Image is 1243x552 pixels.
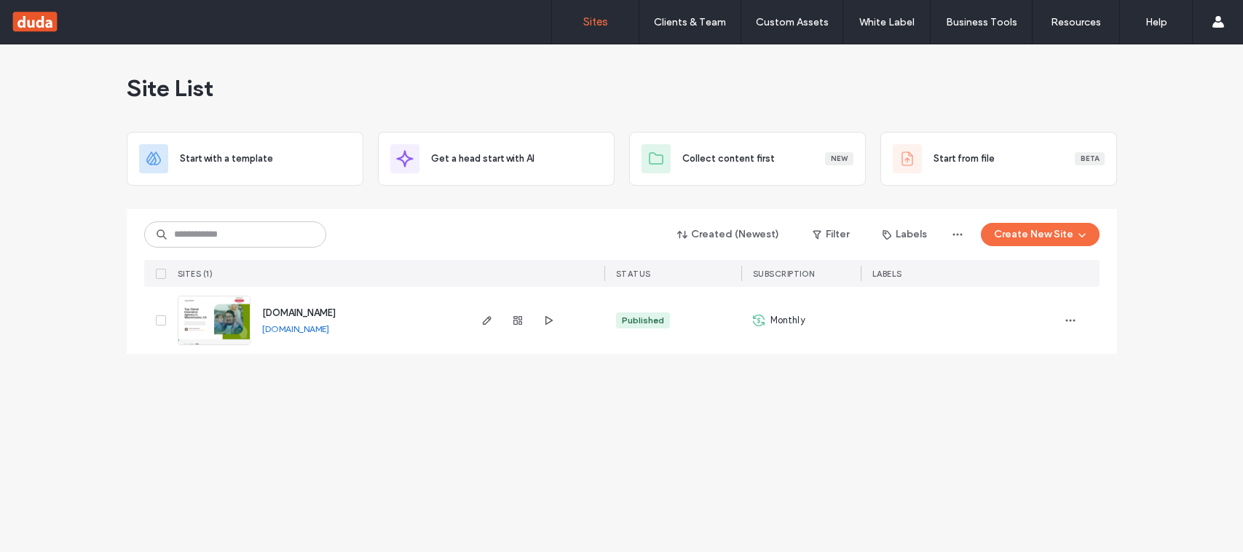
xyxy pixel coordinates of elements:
label: Sites [583,15,608,28]
div: Start with a template [127,132,363,186]
a: [DOMAIN_NAME] [262,307,336,318]
label: Business Tools [946,16,1017,28]
span: Site List [127,74,213,103]
div: Start from fileBeta [880,132,1117,186]
span: SUBSCRIPTION [753,269,815,279]
span: Collect content first [682,151,775,166]
div: Published [622,314,664,327]
label: White Label [859,16,915,28]
button: Create New Site [981,223,1100,246]
span: Get a head start with AI [431,151,534,166]
div: Beta [1075,152,1105,165]
div: Get a head start with AI [378,132,615,186]
div: Collect content firstNew [629,132,866,186]
span: STATUS [616,269,651,279]
button: Filter [798,223,864,246]
button: Created (Newest) [665,223,792,246]
div: New [825,152,853,165]
span: Monthly [770,313,805,328]
span: SITES (1) [178,269,213,279]
span: Start with a template [180,151,273,166]
span: Start from file [934,151,995,166]
label: Custom Assets [756,16,829,28]
label: Help [1145,16,1167,28]
label: Resources [1051,16,1101,28]
label: Clients & Team [654,16,726,28]
button: Labels [869,223,940,246]
span: LABELS [872,269,902,279]
a: [DOMAIN_NAME] [262,323,329,334]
